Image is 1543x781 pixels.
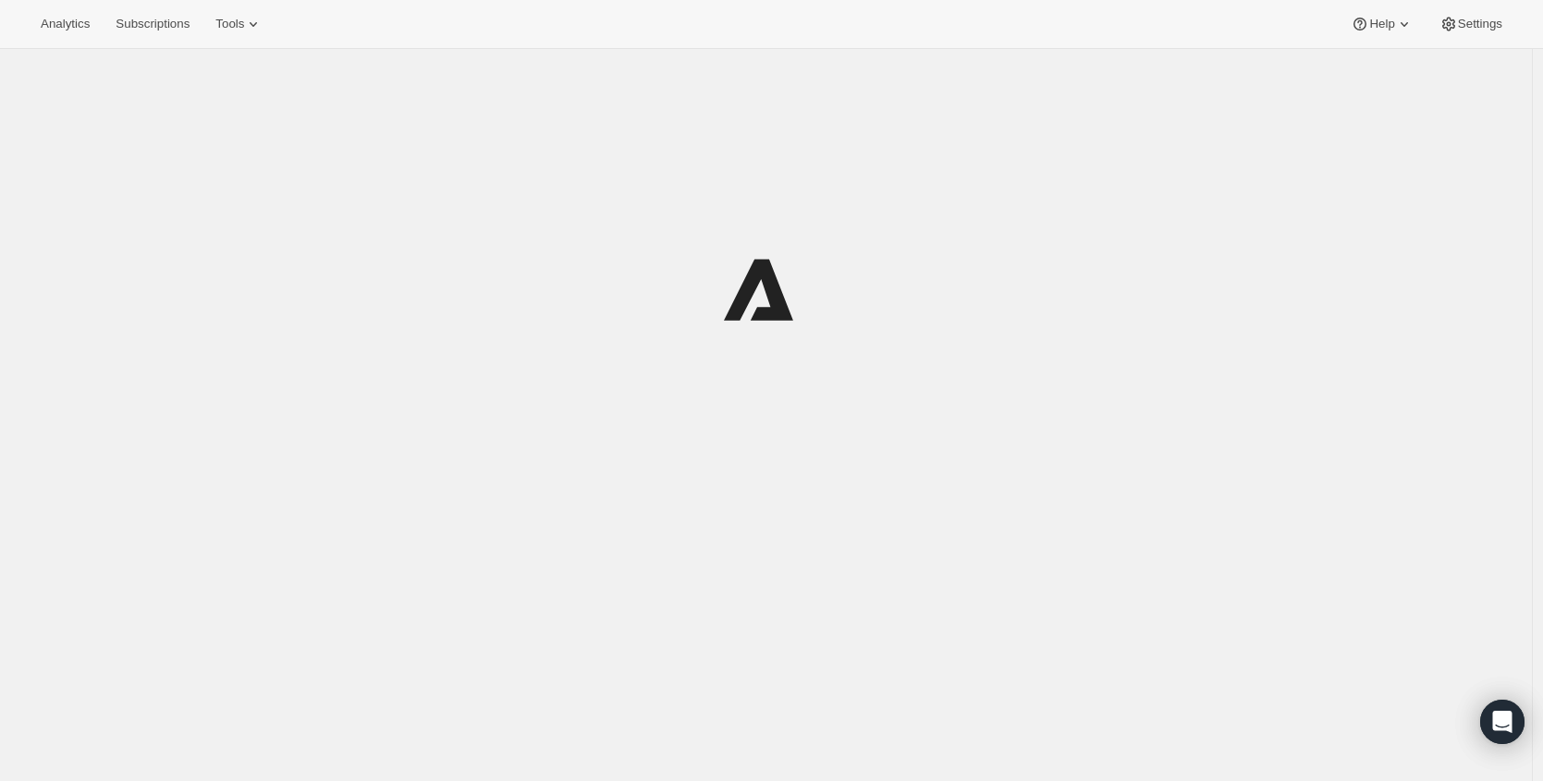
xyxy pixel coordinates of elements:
[1480,700,1525,744] div: Open Intercom Messenger
[1458,17,1502,31] span: Settings
[104,11,201,37] button: Subscriptions
[1428,11,1513,37] button: Settings
[1340,11,1424,37] button: Help
[41,17,90,31] span: Analytics
[204,11,274,37] button: Tools
[116,17,190,31] span: Subscriptions
[1369,17,1394,31] span: Help
[30,11,101,37] button: Analytics
[215,17,244,31] span: Tools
